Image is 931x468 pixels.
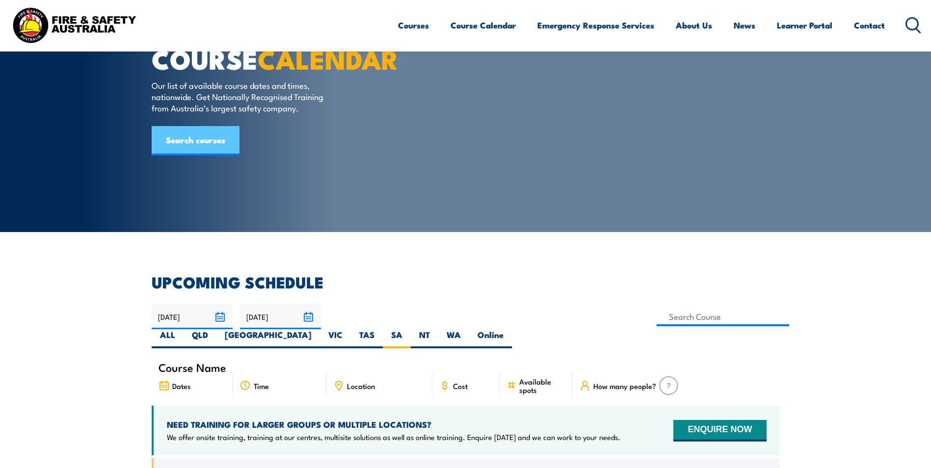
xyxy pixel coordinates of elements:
a: Contact [854,12,885,38]
input: Search Course [657,307,790,326]
a: Courses [398,12,429,38]
a: Course Calendar [451,12,516,38]
span: How many people? [593,382,656,390]
span: Course Name [159,363,226,371]
p: We offer onsite training, training at our centres, multisite solutions as well as online training... [167,432,620,442]
span: Available spots [519,377,566,394]
span: Cost [453,382,468,390]
span: Time [254,382,269,390]
input: From date [152,304,233,329]
p: Our list of available course dates and times, nationwide. Get Nationally Recognised Training from... [152,79,331,114]
input: To date [240,304,321,329]
a: News [734,12,755,38]
button: ENQUIRE NOW [673,420,766,442]
label: SA [383,329,411,348]
label: TAS [351,329,383,348]
label: VIC [320,329,351,348]
strong: CALENDAR [258,38,399,78]
h4: NEED TRAINING FOR LARGER GROUPS OR MULTIPLE LOCATIONS? [167,419,620,430]
label: WA [438,329,469,348]
span: Location [347,382,375,390]
h1: COURSE [152,47,394,70]
h2: UPCOMING SCHEDULE [152,275,780,288]
a: About Us [676,12,712,38]
span: Dates [172,382,191,390]
a: Emergency Response Services [537,12,654,38]
label: ALL [152,329,184,348]
label: [GEOGRAPHIC_DATA] [216,329,320,348]
label: NT [411,329,438,348]
a: Learner Portal [777,12,832,38]
a: Search courses [152,126,239,156]
label: QLD [184,329,216,348]
label: Online [469,329,512,348]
